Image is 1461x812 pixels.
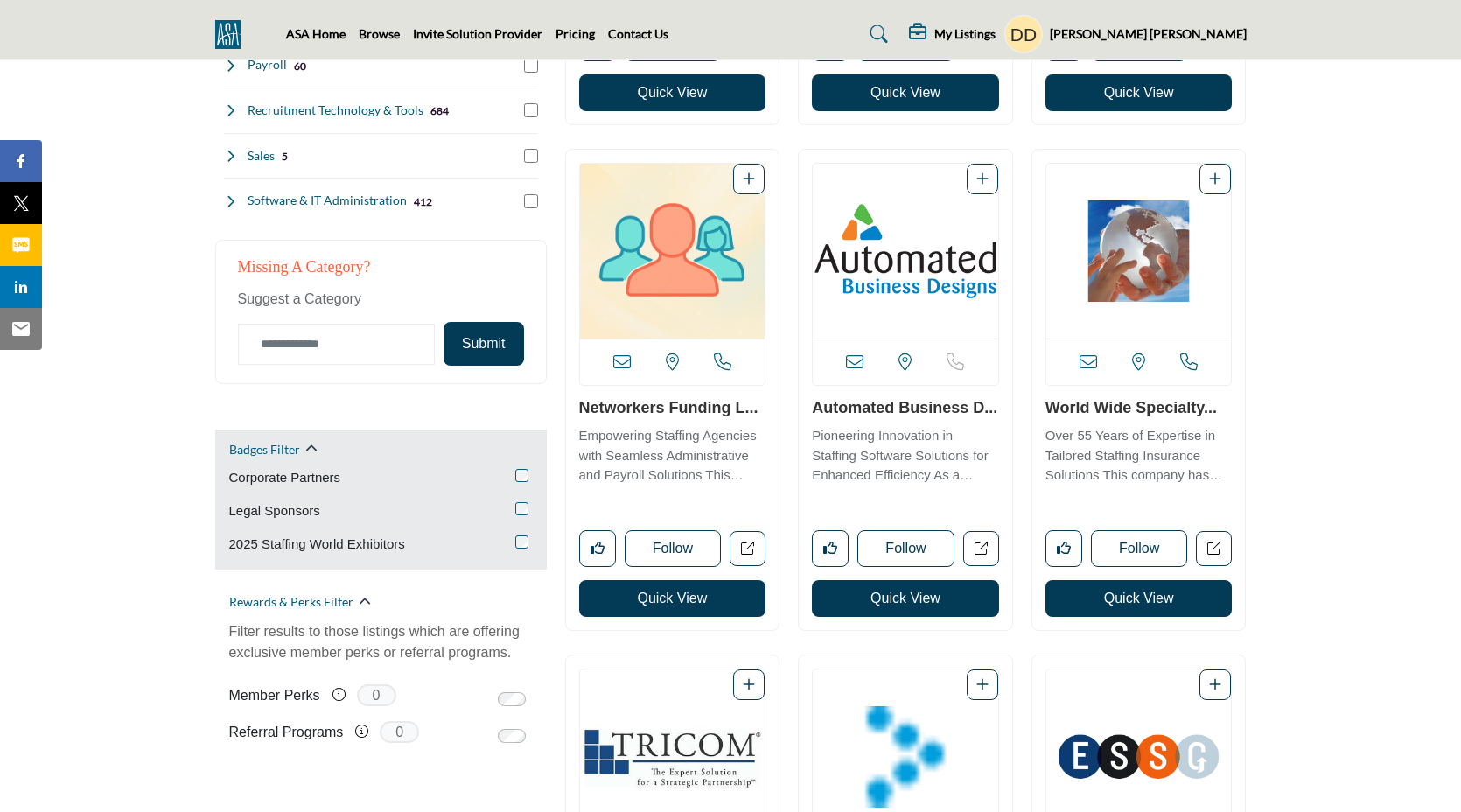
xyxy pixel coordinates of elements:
h4: Payroll: Dedicated payroll processing services for staffing companies. [248,56,287,73]
h4: Sales: Sales training, lead generation, and customer relationship management solutions for staffi... [248,147,275,164]
a: ASA Home [286,26,346,41]
a: Add To List [976,677,989,692]
a: Open Listing in new tab [580,164,765,339]
div: 5 Results For Sales [282,148,288,164]
h3: Automated Business Designs Inc. [812,399,999,418]
h2: Rewards & Perks Filter [229,593,353,611]
a: Add To List [976,171,989,186]
button: Like listing [812,530,849,567]
a: Pricing [556,26,595,41]
b: 684 [430,105,449,117]
button: Quick View [1045,74,1233,111]
a: Add To List [1209,677,1221,692]
input: Select Sales checkbox [524,149,538,163]
input: Category Name [238,324,435,365]
span: 0 [380,721,419,743]
a: Add To List [743,171,755,186]
div: 412 Results For Software & IT Administration [414,193,432,209]
h2: Badges Filter [229,441,300,458]
a: Networkers Funding L... [579,399,758,416]
a: Open world-wide-specialty-a-division-of-philadelphia-insurance-companies in new tab [1196,531,1232,567]
img: Automated Business Designs Inc. [813,164,998,339]
b: 5 [282,150,288,163]
a: Over 55 Years of Expertise in Tailored Staffing Insurance Solutions This company has been a guidi... [1045,422,1233,486]
a: Browse [359,26,400,41]
a: Open Listing in new tab [813,164,998,339]
a: Invite Solution Provider [413,26,542,41]
button: Quick View [812,74,999,111]
h2: Missing a Category? [238,258,524,290]
span: 0 [357,684,396,706]
input: Select Software & IT Administration checkbox [524,194,538,208]
button: Quick View [579,580,766,617]
button: Follow [857,530,954,567]
p: Filter results to those listings which are offering exclusive member perks or referral programs. [229,621,533,663]
a: Empowering Staffing Agencies with Seamless Administrative and Payroll Solutions This company prov... [579,422,766,486]
button: Follow [1091,530,1188,567]
input: Corporate Partners checkbox [515,469,528,482]
button: Like listing [579,530,616,567]
img: Networkers Funding LLC [580,164,765,339]
p: Over 55 Years of Expertise in Tailored Staffing Insurance Solutions This company has been a guidi... [1045,426,1233,486]
p: Empowering Staffing Agencies with Seamless Administrative and Payroll Solutions This company prov... [579,426,766,486]
h3: World Wide Specialty, A Division of Philadelphia Insurance Companies [1045,399,1233,418]
input: Select Recruitment Technology & Tools checkbox [524,103,538,117]
button: Quick View [812,580,999,617]
a: Pioneering Innovation in Staffing Software Solutions for Enhanced Efficiency As a forerunner in t... [812,422,999,486]
a: Add To List [743,677,755,692]
b: 60 [294,60,306,73]
a: Automated Business D... [812,399,997,416]
h5: My Listings [934,26,996,42]
input: Legal Sponsors checkbox [515,502,528,515]
button: Submit [444,322,524,366]
a: Open Listing in new tab [1046,164,1232,339]
button: Quick View [1045,580,1233,617]
label: Legal Sponsors [229,501,320,521]
button: Show hide supplier dropdown [1004,15,1043,53]
label: Referral Programs [229,717,344,747]
input: Switch to Referral Programs [498,729,526,743]
h4: Software & IT Administration: Software solutions and IT management services designed for staffing... [248,192,407,209]
label: Member Perks [229,680,320,710]
a: Open automated-business-designs-inc in new tab [963,531,999,567]
label: Corporate Partners [229,468,341,488]
div: 684 Results For Recruitment Technology & Tools [430,102,449,118]
b: 412 [414,196,432,208]
a: Contact Us [608,26,668,41]
h3: Networkers Funding LLC [579,399,766,418]
a: World Wide Specialty... [1045,399,1217,416]
a: Add To List [1209,171,1221,186]
button: Follow [625,530,722,567]
span: Suggest a Category [238,291,361,306]
a: Search [853,20,899,48]
img: Site Logo [215,20,249,49]
label: 2025 Staffing World Exhibitors [229,535,405,555]
input: 2025 Staffing World Exhibitors checkbox [515,535,528,549]
input: Select Payroll checkbox [524,59,538,73]
p: Pioneering Innovation in Staffing Software Solutions for Enhanced Efficiency As a forerunner in t... [812,426,999,486]
a: Open networkers-funding-llc in new tab [730,531,765,567]
button: Like listing [1045,530,1082,567]
h5: [PERSON_NAME] [PERSON_NAME] [1050,25,1247,43]
button: Quick View [579,74,766,111]
input: Switch to Member Perks [498,692,526,706]
img: World Wide Specialty, A Division of Philadelphia Insurance Companies [1046,164,1232,339]
div: 60 Results For Payroll [294,58,306,73]
div: My Listings [909,24,996,45]
h4: Recruitment Technology & Tools: Software platforms and digital tools to streamline recruitment an... [248,101,423,119]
